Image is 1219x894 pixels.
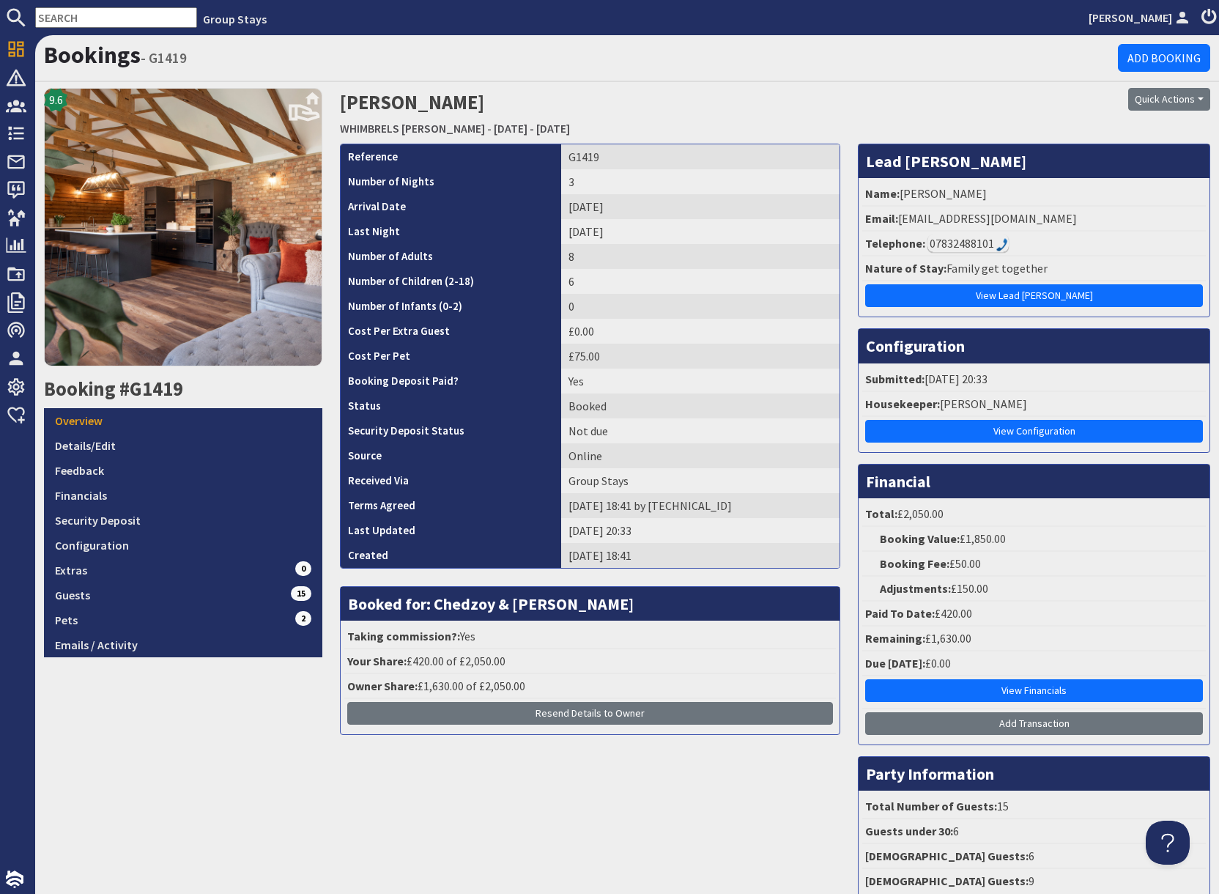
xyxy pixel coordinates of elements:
[862,552,1206,577] li: £50.00
[561,319,840,344] td: £0.00
[35,7,197,28] input: SEARCH
[859,465,1209,498] h3: Financial
[865,186,900,201] strong: Name:
[341,518,561,543] th: Last Updated
[347,702,833,725] button: Resend Details to Owner
[865,712,1203,735] a: Add Transaction
[1118,44,1210,72] a: Add Booking
[561,269,840,294] td: 6
[341,294,561,319] th: Number of Infants (0-2)
[865,849,1029,863] strong: [DEMOGRAPHIC_DATA] Guests:
[141,49,187,67] small: - G1419
[561,468,840,493] td: Group Stays
[341,169,561,194] th: Number of Nights
[536,706,645,720] span: Resend Details to Owner
[865,396,940,411] strong: Housekeeper:
[880,581,951,596] strong: Adjustments:
[341,418,561,443] th: Security Deposit Status
[862,602,1206,627] li: £420.00
[862,367,1206,392] li: [DATE] 20:33
[862,207,1206,232] li: [EMAIL_ADDRESS][DOMAIN_NAME]
[561,369,840,394] td: Yes
[341,543,561,568] th: Created
[344,624,836,649] li: Yes
[295,611,311,626] span: 2
[44,433,322,458] a: Details/Edit
[561,219,840,244] td: [DATE]
[44,88,322,366] img: WHIMBRELS BARTON's icon
[862,794,1206,819] li: 15
[6,871,23,888] img: staytech_i_w-64f4e8e9ee0a9c174fd5317b4b171b261742d2d393467e5bdba4413f4f884c10.svg
[880,531,960,546] strong: Booking Value:
[49,91,63,108] span: 9.6
[44,607,322,632] a: Pets2
[340,121,485,136] a: WHIMBRELS [PERSON_NAME]
[865,799,997,813] strong: Total Number of Guests:
[44,558,322,583] a: Extras0
[341,493,561,518] th: Terms Agreed
[865,606,935,621] strong: Paid To Date:
[561,518,840,543] td: [DATE] 20:33
[44,483,322,508] a: Financials
[291,586,311,601] span: 15
[415,501,427,513] i: Agreements were checked at the time of signing booking terms:<br>- I AGREE to let Sleeps12.com Li...
[862,577,1206,602] li: £150.00
[561,418,840,443] td: Not due
[865,506,897,521] strong: Total:
[865,873,1029,888] strong: [DEMOGRAPHIC_DATA] Guests:
[561,244,840,269] td: 8
[865,372,925,386] strong: Submitted:
[203,12,267,26] a: Group Stays
[340,88,914,140] h2: [PERSON_NAME]
[561,169,840,194] td: 3
[865,679,1203,702] a: View Financials
[1128,88,1210,111] button: Quick Actions
[341,468,561,493] th: Received Via
[341,144,561,169] th: Reference
[862,502,1206,527] li: £2,050.00
[862,527,1206,552] li: £1,850.00
[44,583,322,607] a: Guests15
[561,344,840,369] td: £75.00
[859,329,1209,363] h3: Configuration
[862,869,1206,893] li: 9
[865,211,898,226] strong: Email:
[341,219,561,244] th: Last Night
[880,556,949,571] strong: Booking Fee:
[494,121,570,136] a: [DATE] - [DATE]
[347,629,460,643] strong: Taking commission?:
[1146,821,1190,865] iframe: Toggle Customer Support
[865,261,946,276] strong: Nature of Stay:
[862,392,1206,417] li: [PERSON_NAME]
[865,420,1203,443] a: View Configuration
[341,394,561,418] th: Status
[561,394,840,418] td: Booked
[862,651,1206,676] li: £0.00
[927,234,1009,252] div: Call: 07832488101
[347,654,407,668] strong: Your Share:
[996,238,1008,251] img: hfpfyWBK5wQHBAGPgDf9c6qAYOxxMAAAAASUVORK5CYII=
[44,40,141,70] a: Bookings
[561,194,840,219] td: [DATE]
[862,819,1206,844] li: 6
[865,631,925,646] strong: Remaining:
[1089,9,1193,26] a: [PERSON_NAME]
[865,284,1203,307] a: View Lead [PERSON_NAME]
[341,587,840,621] h3: Booked for: Chedzoy & [PERSON_NAME]
[865,236,925,251] strong: Telephone:
[44,458,322,483] a: Feedback
[341,244,561,269] th: Number of Adults
[862,844,1206,869] li: 6
[295,561,311,576] span: 0
[44,508,322,533] a: Security Deposit
[561,443,840,468] td: Online
[44,408,322,433] a: Overview
[561,543,840,568] td: [DATE] 18:41
[341,344,561,369] th: Cost Per Pet
[862,256,1206,281] li: Family get together
[862,627,1206,651] li: £1,630.00
[44,632,322,657] a: Emails / Activity
[859,144,1209,178] h3: Lead [PERSON_NAME]
[44,88,322,377] a: 9.6
[561,493,840,518] td: [DATE] 18:41 by [TECHNICAL_ID]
